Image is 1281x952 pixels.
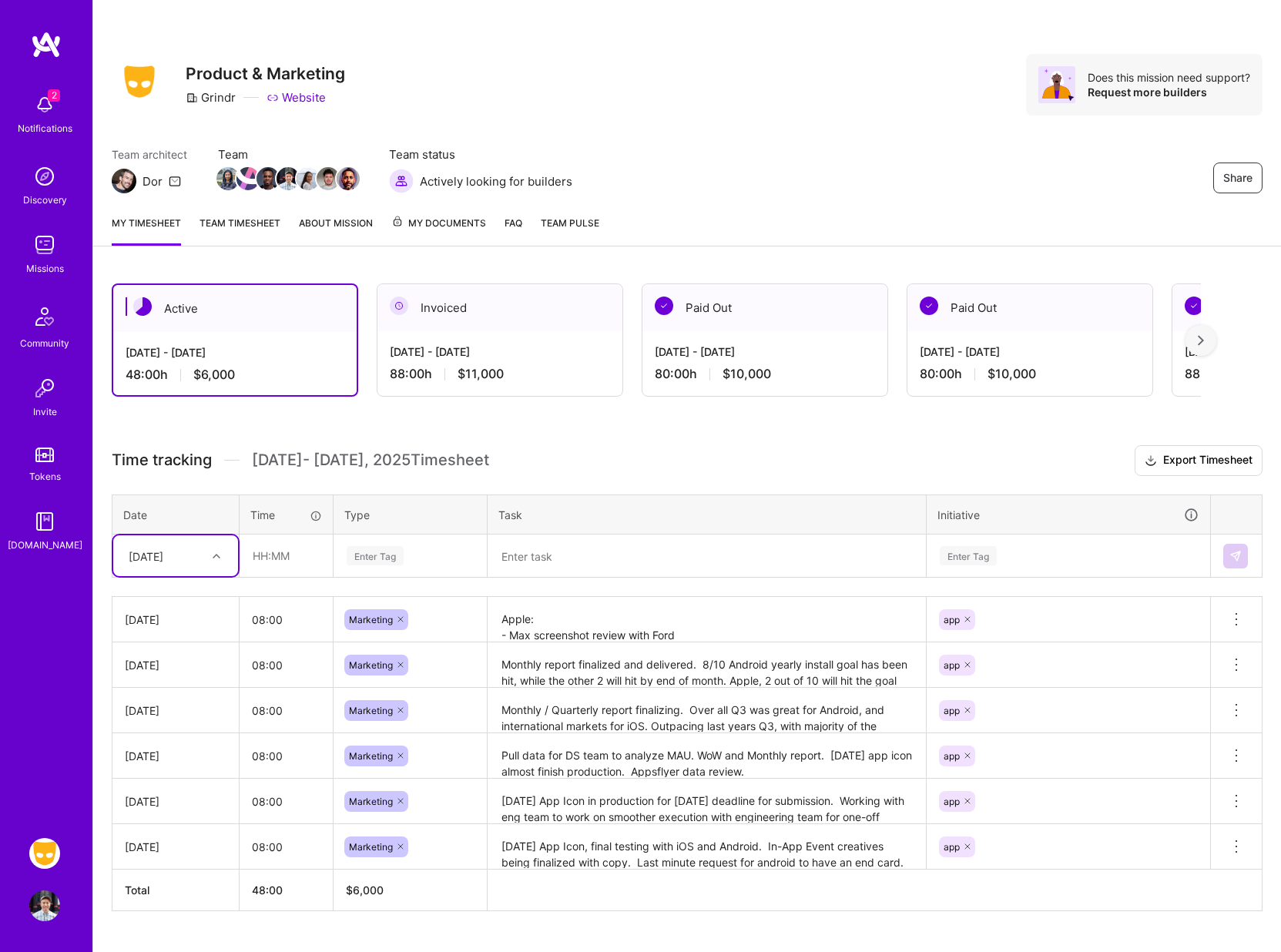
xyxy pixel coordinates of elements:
[240,826,333,867] input: HH:MM
[112,61,167,102] img: Company Logo
[29,890,60,921] img: User Avatar
[29,230,60,260] img: teamwork
[169,175,181,187] i: icon Mail
[642,284,887,331] div: Paid Out
[349,705,393,716] span: Marketing
[23,192,67,208] div: Discovery
[349,750,393,762] span: Marketing
[125,657,226,673] div: [DATE]
[33,404,57,420] div: Invite
[216,167,240,190] img: Team Member Avatar
[907,284,1152,331] div: Paid Out
[133,297,152,316] img: Active
[944,796,960,807] span: app
[125,839,226,855] div: [DATE]
[238,166,258,192] a: Team Member Avatar
[112,215,181,246] a: My timesheet
[267,89,326,106] a: Website
[129,548,163,564] div: [DATE]
[944,614,960,625] span: app
[349,659,393,671] span: Marketing
[297,167,320,190] img: Team Member Avatar
[489,689,924,732] textarea: Monthly / Quarterly report finalizing. Over all Q3 was great for Android, and international marke...
[29,506,60,537] img: guide book
[349,614,393,625] span: Marketing
[240,870,334,911] th: 48:00
[349,841,393,853] span: Marketing
[218,166,238,192] a: Team Member Avatar
[390,344,610,360] div: [DATE] - [DATE]
[920,366,1140,382] div: 80:00 h
[126,367,344,383] div: 48:00 h
[20,335,69,351] div: Community
[186,64,345,83] h3: Product & Marketing
[723,366,771,382] span: $10,000
[26,260,64,277] div: Missions
[318,166,338,192] a: Team Member Avatar
[26,298,63,335] img: Community
[389,146,572,163] span: Team status
[505,215,522,246] a: FAQ
[346,883,384,897] span: $ 6,000
[240,645,333,686] input: HH:MM
[143,173,163,189] div: Dor
[258,166,278,192] a: Team Member Avatar
[250,507,322,523] div: Time
[125,702,226,719] div: [DATE]
[391,215,486,246] a: My Documents
[420,173,572,189] span: Actively looking for builders
[390,297,408,315] img: Invoiced
[277,167,300,190] img: Team Member Avatar
[1135,445,1263,476] button: Export Timesheet
[112,494,240,535] th: Date
[349,796,393,807] span: Marketing
[218,146,358,163] span: Team
[944,750,960,762] span: app
[113,285,357,332] div: Active
[29,838,60,869] img: Grindr: Product & Marketing
[112,870,240,911] th: Total
[920,297,938,315] img: Paid Out
[940,544,997,568] div: Enter Tag
[125,612,226,628] div: [DATE]
[29,161,60,192] img: discovery
[236,167,260,190] img: Team Member Avatar
[1088,85,1250,99] div: Request more builders
[541,215,599,246] a: Team Pulse
[1213,163,1263,193] button: Share
[347,544,404,568] div: Enter Tag
[299,215,373,246] a: About Mission
[240,736,333,776] input: HH:MM
[338,166,358,192] a: Team Member Avatar
[1198,335,1204,346] img: right
[489,780,924,823] textarea: [DATE] App Icon in production for [DATE] deadline for submission. Working with eng team to work o...
[1038,66,1075,103] img: Avatar
[29,468,61,484] div: Tokens
[389,169,414,193] img: Actively looking for builders
[186,89,236,106] div: Grindr
[240,690,333,731] input: HH:MM
[390,366,610,382] div: 88:00 h
[920,344,1140,360] div: [DATE] - [DATE]
[944,705,960,716] span: app
[298,166,318,192] a: Team Member Avatar
[391,215,486,232] span: My Documents
[257,167,280,190] img: Team Member Avatar
[125,793,226,810] div: [DATE]
[944,659,960,671] span: app
[29,373,60,404] img: Invite
[488,494,927,535] th: Task
[458,366,504,382] span: $11,000
[252,451,489,470] span: [DATE] - [DATE] , 2025 Timesheet
[25,890,64,921] a: User Avatar
[334,494,488,535] th: Type
[655,297,673,315] img: Paid Out
[29,89,60,120] img: bell
[1223,170,1252,186] span: Share
[1229,550,1242,562] img: Submit
[8,537,82,553] div: [DOMAIN_NAME]
[337,167,360,190] img: Team Member Avatar
[31,31,62,59] img: logo
[186,92,198,104] i: icon CompanyGray
[126,344,344,360] div: [DATE] - [DATE]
